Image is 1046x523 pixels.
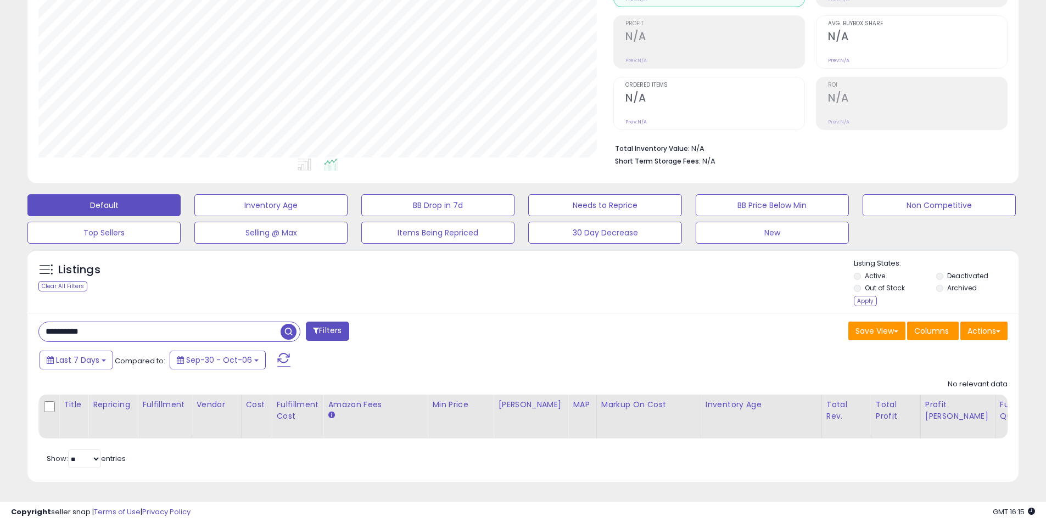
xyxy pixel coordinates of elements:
[27,222,181,244] button: Top Sellers
[702,156,715,166] span: N/A
[194,194,348,216] button: Inventory Age
[528,194,681,216] button: Needs to Reprice
[11,507,191,518] div: seller snap | |
[828,30,1007,45] h2: N/A
[361,222,514,244] button: Items Being Repriced
[865,271,885,280] label: Active
[828,21,1007,27] span: Avg. Buybox Share
[142,399,187,410] div: Fulfillment
[64,399,83,410] div: Title
[826,399,866,422] div: Total Rev.
[276,399,318,422] div: Fulfillment Cost
[854,296,877,306] div: Apply
[828,82,1007,88] span: ROI
[38,281,87,291] div: Clear All Filters
[993,507,1035,517] span: 2025-10-14 16:15 GMT
[573,399,591,410] div: MAP
[615,141,999,154] li: N/A
[27,194,181,216] button: Default
[40,351,113,369] button: Last 7 Days
[696,194,849,216] button: BB Price Below Min
[94,507,141,517] a: Terms of Use
[625,21,804,27] span: Profit
[306,322,349,341] button: Filters
[854,258,1019,269] p: Listing States:
[596,395,701,438] th: The percentage added to the cost of goods (COGS) that forms the calculator for Min & Max prices.
[960,322,1008,340] button: Actions
[361,194,514,216] button: BB Drop in 7d
[56,355,99,365] span: Last 7 Days
[601,399,696,410] div: Markup on Cost
[1000,399,1038,422] div: Fulfillable Quantity
[194,222,348,244] button: Selling @ Max
[828,92,1007,106] h2: N/A
[914,325,949,336] span: Columns
[625,30,804,45] h2: N/A
[907,322,959,340] button: Columns
[696,222,849,244] button: New
[246,399,267,410] div: Cost
[528,222,681,244] button: 30 Day Decrease
[706,399,817,410] div: Inventory Age
[625,57,647,64] small: Prev: N/A
[865,283,905,293] label: Out of Stock
[197,399,237,410] div: Vendor
[58,262,100,278] h5: Listings
[328,399,423,410] div: Amazon Fees
[828,57,849,64] small: Prev: N/A
[925,399,991,422] div: Profit [PERSON_NAME]
[615,156,701,166] b: Short Term Storage Fees:
[863,194,1016,216] button: Non Competitive
[828,119,849,125] small: Prev: N/A
[625,92,804,106] h2: N/A
[625,119,647,125] small: Prev: N/A
[615,144,690,153] b: Total Inventory Value:
[142,507,191,517] a: Privacy Policy
[93,399,133,410] div: Repricing
[115,356,165,366] span: Compared to:
[625,82,804,88] span: Ordered Items
[947,283,977,293] label: Archived
[948,379,1008,390] div: No relevant data
[192,395,241,438] th: CSV column name: cust_attr_2_Vendor
[170,351,266,369] button: Sep-30 - Oct-06
[432,399,489,410] div: Min Price
[11,507,51,517] strong: Copyright
[947,271,988,280] label: Deactivated
[498,399,563,410] div: [PERSON_NAME]
[328,410,334,420] small: Amazon Fees.
[47,453,126,464] span: Show: entries
[876,399,916,422] div: Total Profit
[186,355,252,365] span: Sep-30 - Oct-06
[848,322,905,340] button: Save View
